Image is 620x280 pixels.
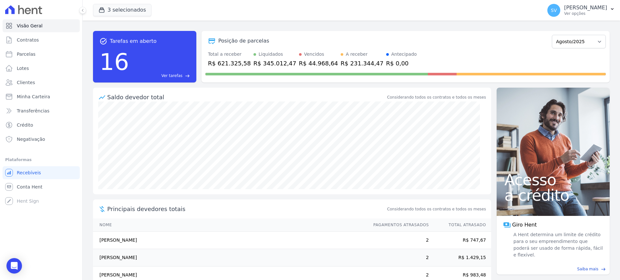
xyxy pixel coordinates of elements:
[564,5,607,11] p: [PERSON_NAME]
[387,94,486,100] div: Considerando todos os contratos e todos os meses
[3,119,80,131] a: Crédito
[17,79,35,86] span: Clientes
[299,59,338,68] div: R$ 44.968,64
[93,4,151,16] button: 3 selecionados
[132,73,190,79] a: Ver tarefas east
[93,218,367,232] th: Nome
[512,221,537,229] span: Giro Hent
[504,188,602,203] span: a crédito
[3,62,80,75] a: Lotes
[17,93,50,100] span: Minha Carteira
[3,90,80,103] a: Minha Carteira
[93,232,367,249] td: [PERSON_NAME]
[551,8,557,13] span: SV
[3,19,80,32] a: Visão Geral
[17,65,29,72] span: Lotes
[17,51,36,57] span: Parcelas
[17,184,42,190] span: Conta Hent
[429,249,491,266] td: R$ 1.429,15
[346,51,368,58] div: A receber
[17,136,45,142] span: Negativação
[110,37,157,45] span: Tarefas em aberto
[6,258,22,274] div: Open Intercom Messenger
[17,122,33,128] span: Crédito
[341,59,384,68] div: R$ 231.344,47
[208,59,251,68] div: R$ 621.325,58
[107,93,386,101] div: Saldo devedor total
[512,231,603,258] span: A Hent determina um limite de crédito para o seu empreendimento que poderá ser usado de forma ráp...
[304,51,324,58] div: Vencidos
[367,249,429,266] td: 2
[17,108,49,114] span: Transferências
[3,133,80,146] a: Negativação
[3,34,80,46] a: Contratos
[386,59,417,68] div: R$ 0,00
[17,169,41,176] span: Recebíveis
[429,218,491,232] th: Total Atrasado
[542,1,620,19] button: SV [PERSON_NAME] Ver opções
[253,59,296,68] div: R$ 345.012,47
[577,266,598,272] span: Saiba mais
[501,266,606,272] a: Saiba mais east
[391,51,417,58] div: Antecipado
[5,156,77,164] div: Plataformas
[3,104,80,117] a: Transferências
[218,37,269,45] div: Posição de parcelas
[17,23,43,29] span: Visão Geral
[185,73,190,78] span: east
[429,232,491,249] td: R$ 747,67
[99,37,107,45] span: task_alt
[259,51,283,58] div: Liquidados
[601,267,606,272] span: east
[504,172,602,188] span: Acesso
[3,48,80,61] a: Parcelas
[367,218,429,232] th: Pagamentos Atrasados
[367,232,429,249] td: 2
[3,76,80,89] a: Clientes
[93,249,367,266] td: [PERSON_NAME]
[564,11,607,16] p: Ver opções
[387,206,486,212] span: Considerando todos os contratos e todos os meses
[161,73,182,79] span: Ver tarefas
[3,180,80,193] a: Conta Hent
[107,205,386,213] span: Principais devedores totais
[99,45,129,79] div: 16
[3,166,80,179] a: Recebíveis
[17,37,39,43] span: Contratos
[208,51,251,58] div: Total a receber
